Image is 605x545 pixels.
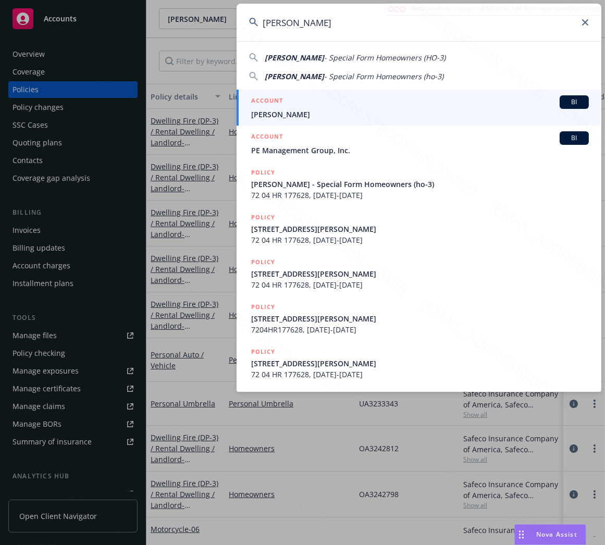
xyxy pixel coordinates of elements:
div: Drag to move [515,525,528,544]
h5: ACCOUNT [251,131,283,144]
span: [PERSON_NAME] [265,53,324,63]
span: 72 04 HR 177628, [DATE]-[DATE] [251,190,589,201]
a: ACCOUNTBIPE Management Group, Inc. [237,126,601,162]
span: [STREET_ADDRESS][PERSON_NAME] [251,313,589,324]
h5: POLICY [251,346,275,357]
h5: POLICY [251,302,275,312]
span: [PERSON_NAME] - Special Form Homeowners (ho-3) [251,179,589,190]
a: POLICY[PERSON_NAME] - Special Form Homeowners (ho-3)72 04 HR 177628, [DATE]-[DATE] [237,162,601,206]
span: PE Management Group, Inc. [251,145,589,156]
span: 7204HR177628, [DATE]-[DATE] [251,324,589,335]
span: Nova Assist [536,530,577,539]
span: BI [564,133,585,143]
span: [STREET_ADDRESS][PERSON_NAME] [251,358,589,369]
span: 72 04 HR 177628, [DATE]-[DATE] [251,234,589,245]
h5: ACCOUNT [251,95,283,108]
span: BI [564,97,585,107]
span: [STREET_ADDRESS][PERSON_NAME] [251,224,589,234]
a: POLICY[STREET_ADDRESS][PERSON_NAME]72 04 HR 177628, [DATE]-[DATE] [237,206,601,251]
span: - Special Form Homeowners (ho-3) [324,71,443,81]
h5: POLICY [251,167,275,178]
a: POLICY[STREET_ADDRESS][PERSON_NAME]72 04 HR 177628, [DATE]-[DATE] [237,251,601,296]
span: [PERSON_NAME] [251,109,589,120]
a: ACCOUNTBI[PERSON_NAME] [237,90,601,126]
span: [PERSON_NAME] [265,71,324,81]
a: POLICY[STREET_ADDRESS][PERSON_NAME]7204HR177628, [DATE]-[DATE] [237,296,601,341]
h5: POLICY [251,212,275,222]
button: Nova Assist [514,524,586,545]
span: 72 04 HR 177628, [DATE]-[DATE] [251,279,589,290]
a: POLICY[STREET_ADDRESS][PERSON_NAME]72 04 HR 177628, [DATE]-[DATE] [237,341,601,386]
span: 72 04 HR 177628, [DATE]-[DATE] [251,369,589,380]
h5: POLICY [251,257,275,267]
input: Search... [237,4,601,41]
span: - Special Form Homeowners (HO-3) [324,53,446,63]
span: [STREET_ADDRESS][PERSON_NAME] [251,268,589,279]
